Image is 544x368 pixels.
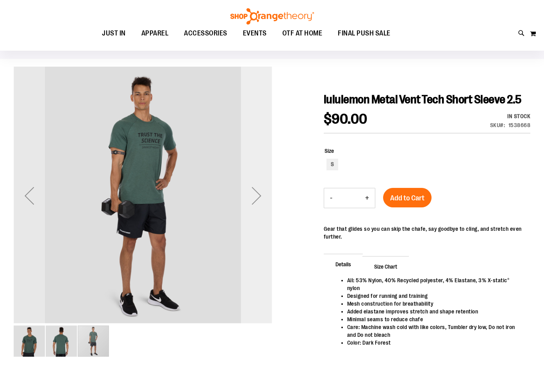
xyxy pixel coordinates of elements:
[229,8,315,25] img: Shop Orangetheory
[490,112,531,120] div: In stock
[282,25,323,42] span: OTF AT HOME
[324,225,530,241] div: Gear that glides so you can skip the chafe, say goodbye to cling, and stretch even further.
[508,121,531,129] div: 1538668
[14,67,45,325] div: Previous
[490,122,505,128] strong: SKU
[362,256,409,276] span: Size Chart
[14,67,272,325] div: Front view of 2024 October lululemon Metal Vent Tech SS
[347,276,523,292] li: All: 53% Nylon, 40% Recycled polyester, 4% Elastane, 3% X-static® nylon
[275,25,330,42] a: OTF AT HOME
[347,292,523,300] li: Designed for running and training
[235,25,275,42] a: EVENTS
[324,254,363,274] span: Details
[324,111,367,127] span: $90.00
[338,189,359,207] input: Product quantity
[141,25,169,42] span: APPAREL
[347,323,523,339] li: Care: Machine wash cold with like colors, Tumbler dry low, Do not iron and Do not bleach
[243,25,267,42] span: EVENTS
[46,325,78,357] div: image 2 of 3
[325,148,334,154] span: Size
[14,326,45,357] img: Main view of 2024 October lululemon Metal Vent Tech SS
[347,339,523,347] li: Color: Dark Forest
[359,188,375,208] button: Increase product quantity
[134,25,177,42] a: APPAREL
[14,325,46,357] div: image 1 of 3
[330,25,398,42] a: FINAL PUSH SALE
[347,300,523,308] li: Mesh construction for breathability
[324,188,338,208] button: Decrease product quantity
[78,325,109,357] div: image 3 of 3
[176,25,235,42] a: ACCESSORIES
[46,326,77,357] img: Back view of 2024 October lululemon Metal Vent Tech SS
[347,308,523,315] li: Added elastane improves stretch and shape retention
[14,65,272,324] img: Front view of 2024 October lululemon Metal Vent Tech SS
[184,25,227,42] span: ACCESSORIES
[324,93,521,106] span: lululemon Metal Vent Tech Short Sleeve 2.5
[14,67,272,357] div: carousel
[241,67,272,325] div: Next
[347,315,523,323] li: Minimal seams to reduce chafe
[383,188,432,207] button: Add to Cart
[390,194,424,202] span: Add to Cart
[338,25,391,42] span: FINAL PUSH SALE
[326,159,338,170] div: S
[102,25,126,42] span: JUST IN
[490,112,531,120] div: Availability
[94,25,134,42] a: JUST IN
